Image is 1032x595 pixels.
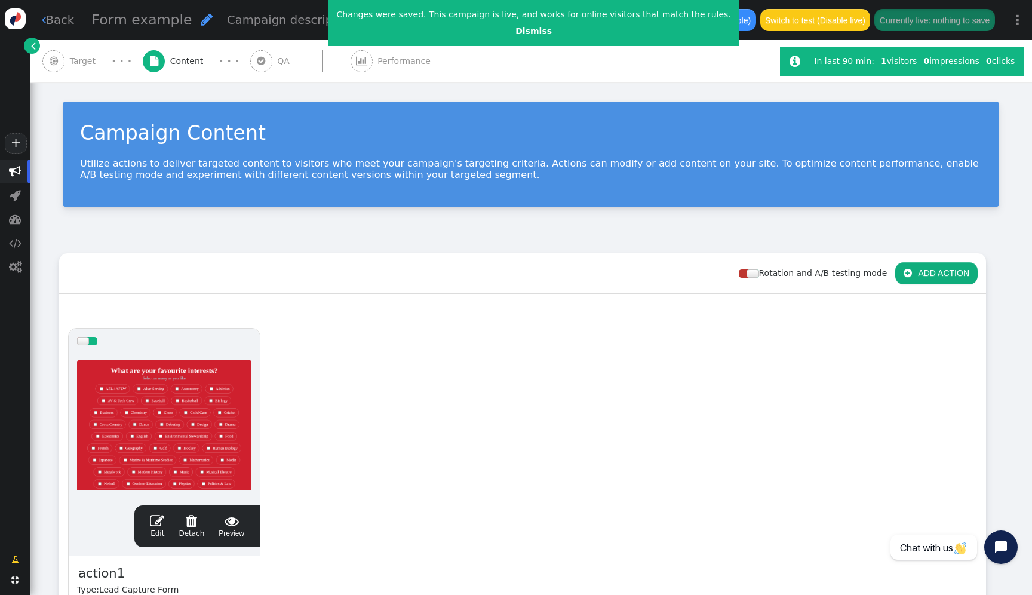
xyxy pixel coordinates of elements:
div: visitors [877,55,920,68]
button: Switch to test (Disable live) [760,9,871,30]
a: Detach [179,514,204,539]
span:  [50,56,58,66]
span:  [10,189,21,201]
a: Edit [150,514,164,539]
a:  [24,38,40,54]
span:  [904,268,912,278]
div: Campaign Content [80,118,982,148]
a:  [3,549,27,571]
a: + [5,133,26,154]
b: 1 [881,56,887,66]
span:  [790,55,800,68]
a:  Content · · · [143,40,250,82]
span:  [356,56,367,66]
span: Campaign description [227,13,355,27]
span: Lead Capture Form [99,585,179,594]
img: logo-icon.svg [5,8,26,29]
span:  [179,514,204,528]
div: Rotation and A/B testing mode [739,267,895,280]
a:  Performance [351,40,457,82]
span:  [219,514,244,528]
span:  [257,56,265,66]
button: Currently live: nothing to save [874,9,994,30]
span:  [201,13,213,26]
span: action1 [77,564,126,584]
span:  [9,261,21,273]
div: · · · [112,53,131,69]
span: Form example [92,11,192,28]
a:  Target · · · [42,40,143,82]
button: ADD ACTION [895,262,978,284]
span:  [11,554,19,566]
a:  QA [250,40,351,82]
span: QA [277,55,294,68]
span:  [150,514,164,528]
span:  [9,237,21,249]
span:  [11,576,19,584]
span: Target [70,55,101,68]
a: Preview [219,514,244,539]
span: Detach [179,514,204,538]
span: impressions [923,56,979,66]
span:  [42,14,46,26]
p: Utilize actions to deliver targeted content to visitors who meet your campaign's targeting criter... [80,158,982,180]
div: In last 90 min: [814,55,877,68]
span:  [150,56,158,66]
span:  [9,213,21,225]
b: 0 [923,56,929,66]
a: Back [42,11,75,29]
span: Preview [219,514,244,539]
div: · · · [219,53,239,69]
span: Performance [377,55,435,68]
span: Content [170,55,208,68]
span:  [31,39,36,52]
b: 0 [986,56,992,66]
span: clicks [986,56,1015,66]
a: Dismiss [515,26,552,36]
a: ⋮ [1003,2,1032,38]
span:  [9,165,21,177]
